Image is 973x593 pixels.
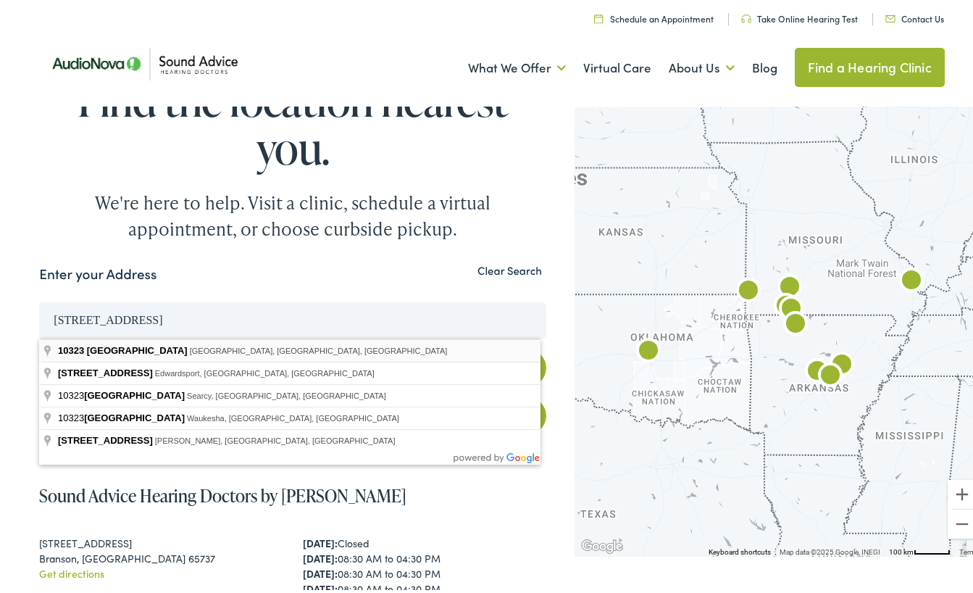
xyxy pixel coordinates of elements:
[58,364,153,375] span: [STREET_ADDRESS]
[84,386,185,397] span: [GEOGRAPHIC_DATA]
[780,544,880,552] span: Map data ©2025 Google, INEGI
[473,260,546,274] button: Clear Search
[58,386,187,397] span: 10323
[303,532,338,547] strong: [DATE]:
[669,38,735,91] a: About Us
[58,431,153,442] span: [STREET_ADDRESS]
[578,534,626,552] img: Google
[885,9,944,21] a: Contact Us
[594,9,714,21] a: Schedule an Appointment
[813,356,848,391] div: AudioNova
[889,544,914,552] span: 100 km
[39,299,546,335] input: Enter your address or zip code
[58,341,84,352] span: 10323
[885,12,895,19] img: Icon representing mail communication in a unique green color, indicative of contact or communicat...
[583,38,651,91] a: Virtual Care
[39,260,156,281] label: Enter your Address
[303,547,338,562] strong: [DATE]:
[824,345,859,380] div: AudioNova
[39,72,546,168] h1: Find the location nearest you.
[772,268,807,302] div: Sound Advice Hearing Doctors by AudioNova
[84,409,185,420] span: [GEOGRAPHIC_DATA]
[631,331,666,366] div: AudioNova
[39,563,104,577] a: Get directions
[39,480,406,504] a: Sound Advice Hearing Doctors by [PERSON_NAME]
[155,433,396,441] span: [PERSON_NAME], [GEOGRAPHIC_DATA], [GEOGRAPHIC_DATA]
[39,547,283,563] div: Branson, [GEOGRAPHIC_DATA] 65737
[885,542,955,552] button: Map Scale: 100 km per 47 pixels
[769,286,803,321] div: Sound Advice Hearing Doctors by AudioNova
[187,410,399,419] span: Waukesha, [GEOGRAPHIC_DATA], [GEOGRAPHIC_DATA]
[303,578,338,592] strong: [DATE]:
[774,289,809,324] div: Sound Advice Hearing Doctors by AudioNova
[709,544,771,554] button: Keyboard shortcuts
[741,9,858,21] a: Take Online Hearing Test
[894,261,929,296] div: AudioNova
[594,10,603,20] img: Calendar icon in a unique green color, symbolizing scheduling or date-related features.
[741,11,751,20] img: Headphone icon in a unique green color, suggesting audio-related services or features.
[187,388,386,397] span: Searcy, [GEOGRAPHIC_DATA], [GEOGRAPHIC_DATA]
[58,409,187,420] span: 10323
[61,186,525,239] div: We're here to help. Visit a clinic, schedule a virtual appointment, or choose curbside pickup.
[800,352,835,386] div: AudioNova
[795,44,945,83] a: Find a Hearing Clinic
[303,563,338,577] strong: [DATE]:
[155,365,375,374] span: Edwardsport, [GEOGRAPHIC_DATA], [GEOGRAPHIC_DATA]
[778,304,813,339] div: AudioNova
[752,38,777,91] a: Blog
[87,341,188,352] span: [GEOGRAPHIC_DATA]
[468,38,566,91] a: What We Offer
[578,534,626,552] a: Open this area in Google Maps (opens a new window)
[190,343,448,352] span: [GEOGRAPHIC_DATA], [GEOGRAPHIC_DATA], [GEOGRAPHIC_DATA]
[731,271,766,306] div: AudioNova
[39,532,283,547] div: [STREET_ADDRESS]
